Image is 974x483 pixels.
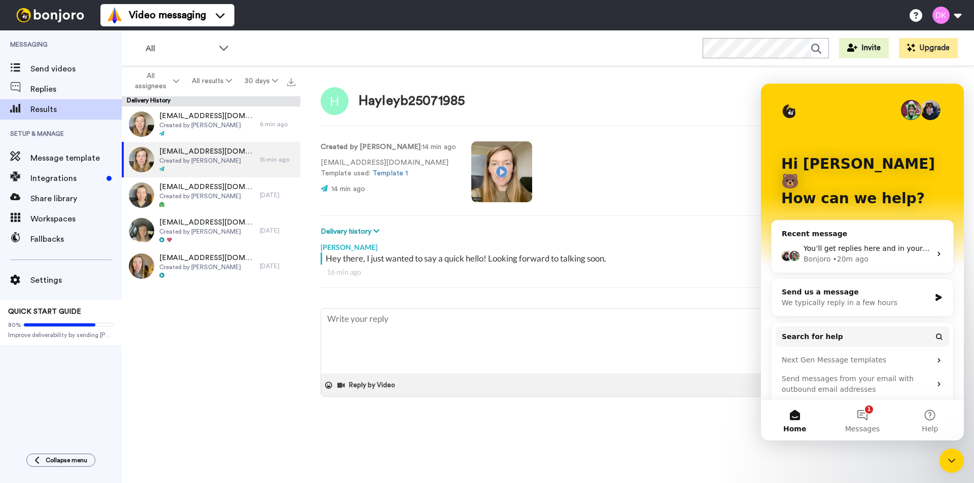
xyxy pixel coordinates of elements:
div: Bonjoro [43,170,70,181]
span: 80% [8,321,21,329]
iframe: Intercom live chat [940,449,964,473]
span: Replies [30,83,122,95]
span: Results [30,103,122,116]
span: Created by [PERSON_NAME] [159,121,255,129]
span: [EMAIL_ADDRESS][DOMAIN_NAME] [159,182,255,192]
span: Improve deliverability by sending [PERSON_NAME]’s from your own email [8,331,114,339]
span: Created by [PERSON_NAME] [159,192,255,200]
span: Help [161,342,177,349]
div: [PERSON_NAME] [321,237,954,252]
a: [EMAIL_ADDRESS][DOMAIN_NAME]Created by [PERSON_NAME][DATE] [122,248,300,284]
div: Send messages from your email with outbound email addresses [21,290,170,311]
div: 16 min ago [327,267,948,277]
button: Upgrade [899,38,958,58]
img: 81275b7d-7302-451f-9955-3c376daaa060-thumb.jpg [129,218,154,243]
span: QUICK START GUIDE [8,308,81,315]
span: All assignees [130,71,171,91]
span: Send videos [30,63,122,75]
span: Video messaging [129,8,206,22]
img: bj-logo-header-white.svg [12,8,88,22]
div: Hey there, I just wanted to say a quick hello! Looking forward to talking soon. [326,252,951,265]
span: Search for help [21,248,82,258]
a: Template 1 [372,170,408,177]
p: [EMAIL_ADDRESS][DOMAIN_NAME] Template used: [321,158,456,179]
span: All [146,43,214,55]
div: Hayleyb25071985 [359,94,465,108]
div: Send us a message [21,203,169,214]
button: Messages [67,316,135,357]
a: [EMAIL_ADDRESS][DOMAIN_NAME]Created by [PERSON_NAME][DATE] [122,177,300,213]
span: Fallbacks [30,233,122,245]
span: Collapse menu [46,456,87,464]
span: [EMAIL_ADDRESS][DOMAIN_NAME] [159,253,255,263]
button: Collapse menu [26,454,95,467]
iframe: Intercom live chat [761,84,964,440]
div: 6 min ago [260,120,295,128]
div: Next Gen Message templates [21,271,170,282]
img: db27f587-cf02-479c-9adf-e1127af2b45e-thumb.jpg [129,253,154,279]
a: [EMAIL_ADDRESS][DOMAIN_NAME]Created by [PERSON_NAME]15 min ago [122,142,300,177]
span: Created by [PERSON_NAME] [159,263,255,271]
span: Created by [PERSON_NAME] [159,228,255,236]
span: Share library [30,193,122,205]
div: We typically reply in a few hours [21,214,169,225]
button: Delivery history [321,226,382,237]
img: export.svg [287,78,295,86]
div: [DATE] [260,262,295,270]
button: Export all results that match these filters now. [284,73,298,89]
div: Delivery History [122,96,300,106]
img: 9a6b456b-b89f-4797-a8f6-032a18af2b9c-thumb.jpg [129,147,154,172]
a: [EMAIL_ADDRESS][DOMAIN_NAME]Created by [PERSON_NAME][DATE] [122,213,300,248]
img: 1223dd7b-ed39-46a6-9f9d-d1cdd6de24ce-thumb.jpg [129,182,154,208]
span: [EMAIL_ADDRESS][DOMAIN_NAME] [159,146,255,157]
div: [DATE] [260,227,295,235]
button: Invite [839,38,889,58]
button: All assignees [124,67,186,95]
button: 30 days [238,72,284,90]
div: Next Gen Message templates [15,267,188,286]
div: 15 min ago [260,156,295,164]
img: df5641ce-c525-4491-8930-b584bf572b13-thumb.jpg [129,112,154,137]
span: You’ll get replies here and in your email: ✉️ [EMAIL_ADDRESS][DOMAIN_NAME] Our usual reply time 🕒... [43,161,454,169]
a: [EMAIL_ADDRESS][DOMAIN_NAME]Created by [PERSON_NAME]6 min ago [122,106,300,142]
span: 14 min ago [331,185,365,193]
img: vm-color.svg [107,7,123,23]
p: : 14 min ago [321,142,456,153]
div: • 20m ago [72,170,108,181]
span: Settings [30,274,122,286]
span: Message template [30,152,122,164]
button: Search for help [15,243,188,263]
span: Created by [PERSON_NAME] [159,157,255,165]
span: Workspaces [30,213,122,225]
span: [EMAIL_ADDRESS][DOMAIN_NAME] [159,217,255,228]
div: Send messages from your email with outbound email addresses [15,286,188,315]
button: All results [186,72,238,90]
button: Reply by Video [336,378,398,393]
span: Home [22,342,45,349]
span: [EMAIL_ADDRESS][DOMAIN_NAME] [159,111,255,121]
img: Image of Hayleyb25071985 [321,87,349,115]
button: Help [135,316,203,357]
span: Messages [84,342,119,349]
strong: Created by [PERSON_NAME] [321,143,421,151]
span: Integrations [30,172,102,184]
div: Send us a messageWe typically reply in a few hours [10,195,193,233]
div: [DATE] [260,191,295,199]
